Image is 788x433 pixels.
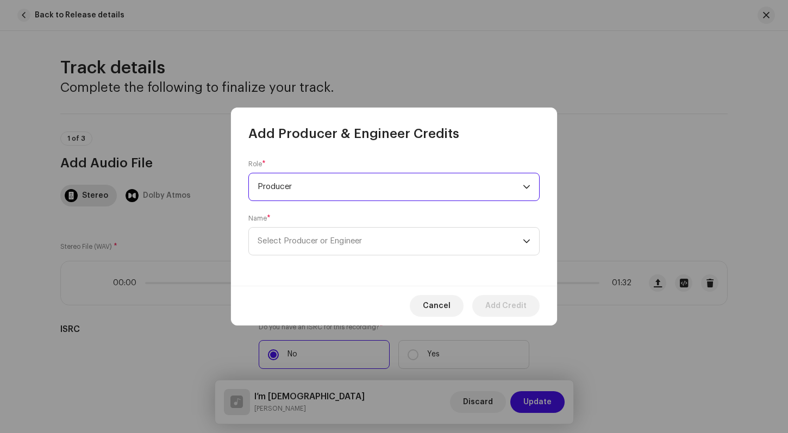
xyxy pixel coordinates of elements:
div: dropdown trigger [523,173,530,200]
span: Producer [258,173,523,200]
button: Add Credit [472,295,540,317]
label: Name [248,214,271,223]
span: Add Producer & Engineer Credits [248,125,459,142]
label: Role [248,160,266,168]
div: dropdown trigger [523,228,530,255]
button: Cancel [410,295,464,317]
span: Cancel [423,295,451,317]
span: Add Credit [485,295,527,317]
span: Select Producer or Engineer [258,237,362,245]
span: Select Producer or Engineer [258,228,523,255]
